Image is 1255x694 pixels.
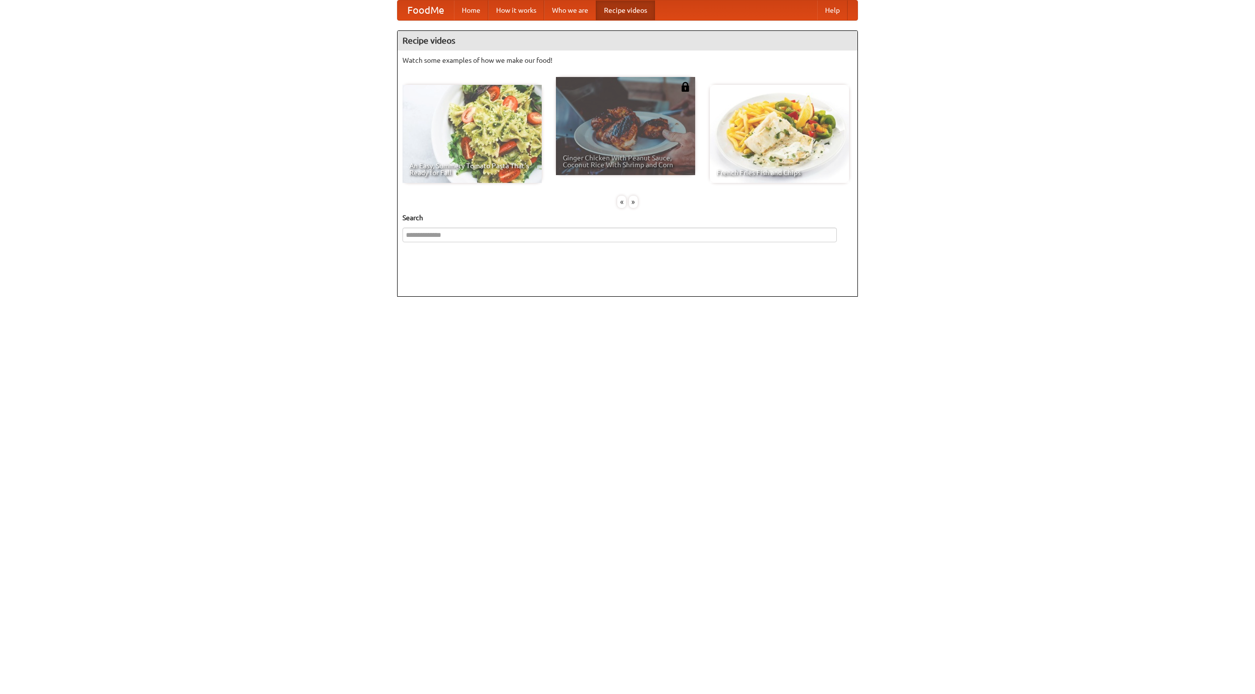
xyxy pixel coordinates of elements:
[717,169,842,176] span: French Fries Fish and Chips
[402,55,853,65] p: Watch some examples of how we make our food!
[680,82,690,92] img: 483408.png
[629,196,638,208] div: »
[617,196,626,208] div: «
[402,213,853,223] h5: Search
[596,0,655,20] a: Recipe videos
[544,0,596,20] a: Who we are
[409,162,535,176] span: An Easy, Summery Tomato Pasta That's Ready for Fall
[398,0,454,20] a: FoodMe
[488,0,544,20] a: How it works
[398,31,857,51] h4: Recipe videos
[710,85,849,183] a: French Fries Fish and Chips
[402,85,542,183] a: An Easy, Summery Tomato Pasta That's Ready for Fall
[454,0,488,20] a: Home
[817,0,848,20] a: Help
